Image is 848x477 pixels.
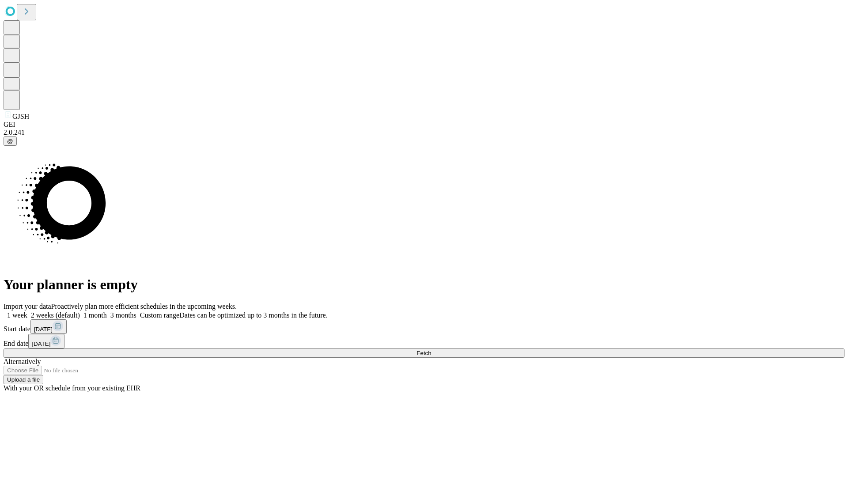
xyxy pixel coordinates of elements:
span: Alternatively [4,358,41,365]
span: GJSH [12,113,29,120]
div: 2.0.241 [4,129,844,136]
button: Fetch [4,348,844,358]
div: End date [4,334,844,348]
span: [DATE] [32,341,50,347]
button: [DATE] [28,334,64,348]
button: [DATE] [30,319,67,334]
span: 2 weeks (default) [31,311,80,319]
span: [DATE] [34,326,53,333]
span: With your OR schedule from your existing EHR [4,384,140,392]
button: @ [4,136,17,146]
span: @ [7,138,13,144]
span: Dates can be optimized up to 3 months in the future. [179,311,327,319]
span: Proactively plan more efficient schedules in the upcoming weeks. [51,303,237,310]
button: Upload a file [4,375,43,384]
span: Custom range [140,311,179,319]
div: GEI [4,121,844,129]
span: Fetch [416,350,431,356]
span: Import your data [4,303,51,310]
div: Start date [4,319,844,334]
h1: Your planner is empty [4,276,844,293]
span: 1 month [83,311,107,319]
span: 3 months [110,311,136,319]
span: 1 week [7,311,27,319]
